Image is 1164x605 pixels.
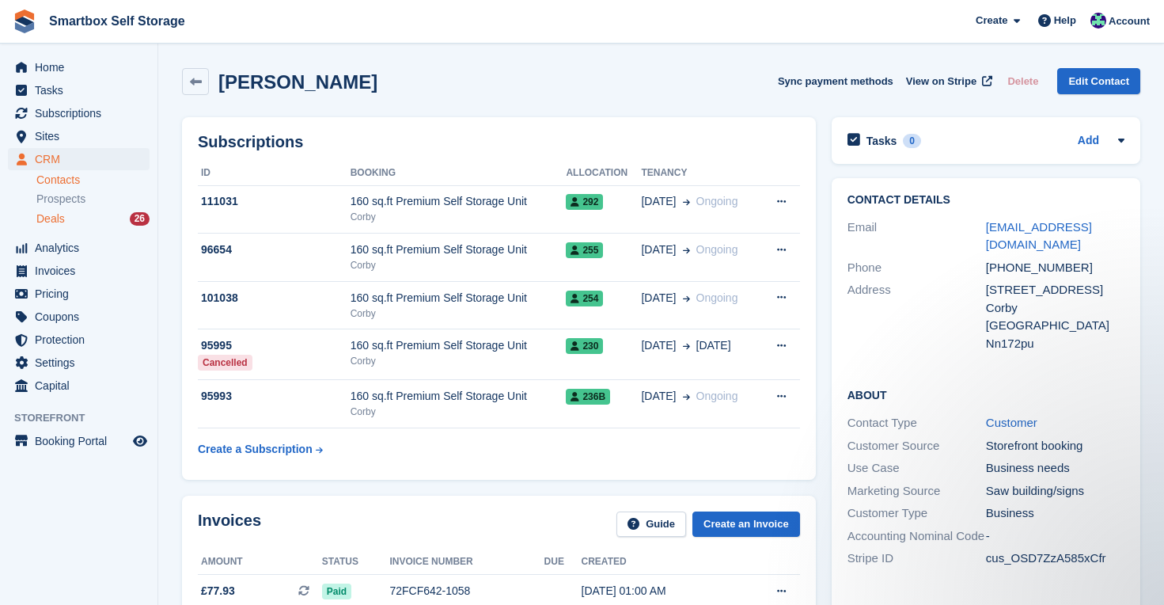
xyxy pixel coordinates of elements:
[986,550,1124,568] div: cus_OSD7ZzA585xCfr
[198,550,322,575] th: Amount
[986,259,1124,277] div: [PHONE_NUMBER]
[566,194,603,210] span: 292
[641,242,676,258] span: [DATE]
[351,337,567,354] div: 160 sq.ft Premium Self Storage Unit
[36,211,150,227] a: Deals 26
[14,410,157,426] span: Storefront
[1057,68,1140,94] a: Edit Contact
[544,550,582,575] th: Due
[130,212,150,226] div: 26
[1001,68,1045,94] button: Delete
[8,79,150,101] a: menu
[566,242,603,258] span: 255
[35,329,130,351] span: Protection
[8,352,150,374] a: menu
[847,281,986,352] div: Address
[35,125,130,147] span: Sites
[35,283,130,305] span: Pricing
[198,355,252,371] div: Cancelled
[35,102,130,124] span: Subscriptions
[198,435,323,464] a: Create a Subscription
[35,148,130,170] span: CRM
[35,79,130,101] span: Tasks
[218,71,377,93] h2: [PERSON_NAME]
[847,194,1124,207] h2: Contact Details
[322,550,390,575] th: Status
[35,430,130,452] span: Booking Portal
[566,161,641,186] th: Allocation
[1090,13,1106,29] img: Roger Canham
[847,219,986,254] div: Email
[986,281,1124,299] div: [STREET_ADDRESS]
[8,102,150,124] a: menu
[986,527,1124,546] div: -
[847,459,986,478] div: Use Case
[616,512,686,538] a: Guide
[351,306,567,321] div: Corby
[351,193,567,210] div: 160 sq.ft Premium Self Storage Unit
[986,220,1092,252] a: [EMAIL_ADDRESS][DOMAIN_NAME]
[8,283,150,305] a: menu
[8,260,150,282] a: menu
[35,375,130,397] span: Capital
[976,13,1007,29] span: Create
[847,527,986,546] div: Accounting Nominal Code
[389,550,544,575] th: Invoice number
[847,504,986,523] div: Customer Type
[198,242,351,258] div: 96654
[351,242,567,258] div: 160 sq.ft Premium Self Storage Unit
[566,389,610,405] span: 236B
[696,243,738,256] span: Ongoing
[900,68,995,94] a: View on Stripe
[8,125,150,147] a: menu
[847,437,986,455] div: Customer Source
[847,414,986,432] div: Contact Type
[566,291,603,306] span: 254
[351,388,567,405] div: 160 sq.ft Premium Self Storage Unit
[641,388,676,405] span: [DATE]
[351,354,567,368] div: Corby
[35,260,130,282] span: Invoices
[351,290,567,306] div: 160 sq.ft Premium Self Storage Unit
[696,390,738,402] span: Ongoing
[696,337,731,354] span: [DATE]
[906,74,976,89] span: View on Stripe
[201,583,235,599] span: £77.93
[566,338,603,354] span: 230
[35,237,130,259] span: Analytics
[986,299,1124,318] div: Corby
[351,258,567,272] div: Corby
[986,459,1124,478] div: Business needs
[351,161,567,186] th: Booking
[131,432,150,451] a: Preview store
[847,259,986,277] div: Phone
[351,210,567,224] div: Corby
[36,191,150,207] a: Prospects
[198,441,313,458] div: Create a Subscription
[986,482,1124,500] div: Saw building/signs
[198,337,351,354] div: 95995
[8,430,150,452] a: menu
[35,352,130,374] span: Settings
[778,68,893,94] button: Sync payment methods
[35,306,130,328] span: Coupons
[8,306,150,328] a: menu
[903,134,921,148] div: 0
[986,437,1124,455] div: Storefront booking
[389,583,544,599] div: 72FCF642-1058
[641,290,676,306] span: [DATE]
[13,10,36,33] img: stora-icon-8386f47178a22dfd0bd8f6a31ec36ba5ce8667c1dd55bd0f319d3a0aa187defe.svg
[1078,132,1099,150] a: Add
[36,192,85,207] span: Prospects
[696,195,738,207] span: Ongoing
[986,504,1124,523] div: Business
[8,56,150,78] a: menu
[35,56,130,78] span: Home
[641,193,676,210] span: [DATE]
[322,584,351,599] span: Paid
[986,335,1124,353] div: Nn172pu
[36,211,65,226] span: Deals
[866,134,897,148] h2: Tasks
[847,386,1124,402] h2: About
[1109,13,1150,29] span: Account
